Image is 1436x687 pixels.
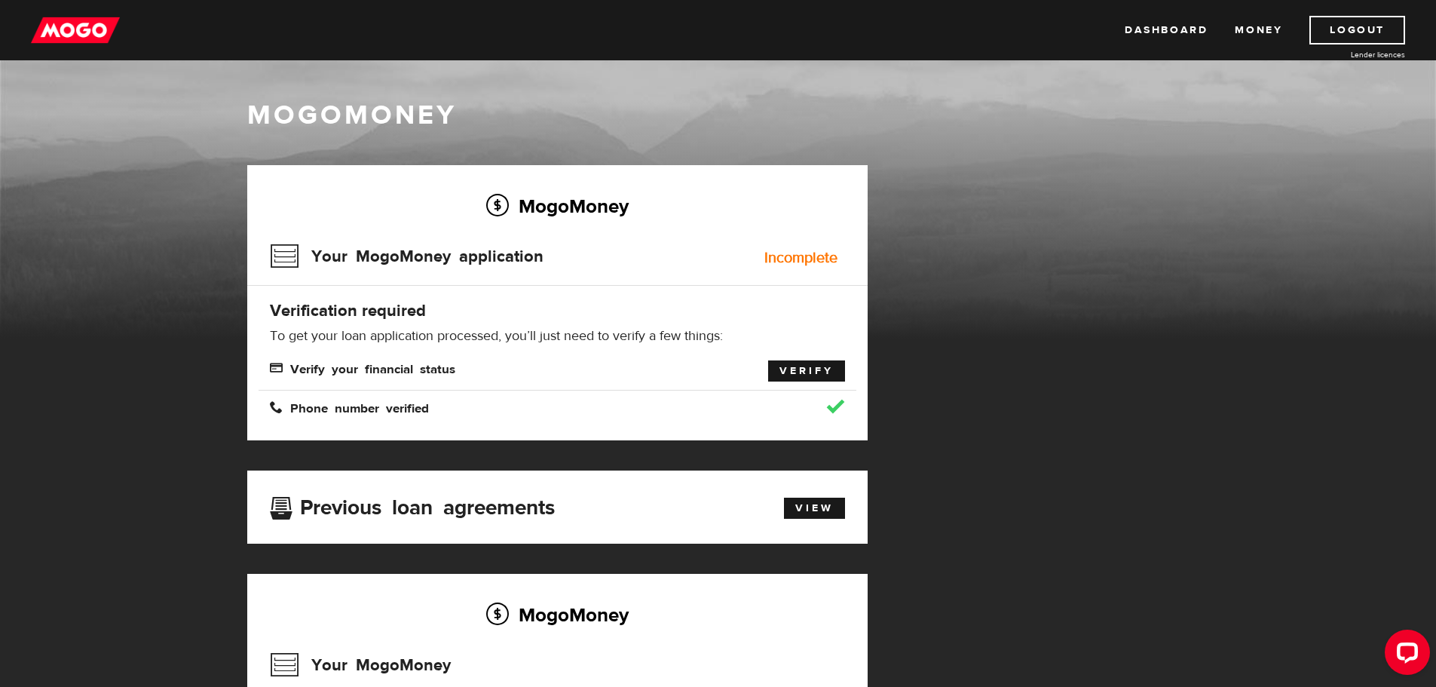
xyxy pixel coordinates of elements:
a: Lender licences [1292,49,1405,60]
h3: Previous loan agreements [270,495,555,515]
h3: Your MogoMoney [270,646,451,685]
a: Dashboard [1125,16,1208,44]
a: Money [1235,16,1282,44]
a: Logout [1309,16,1405,44]
span: Verify your financial status [270,361,455,374]
h1: MogoMoney [247,100,1190,131]
span: Phone number verified [270,400,429,413]
img: mogo_logo-11ee424be714fa7cbb0f0f49df9e16ec.png [31,16,120,44]
p: To get your loan application processed, you’ll just need to verify a few things: [270,327,845,345]
a: View [784,498,845,519]
div: Incomplete [764,250,837,265]
h2: MogoMoney [270,190,845,222]
a: Verify [768,360,845,382]
h3: Your MogoMoney application [270,237,543,276]
iframe: LiveChat chat widget [1373,624,1436,687]
h2: MogoMoney [270,599,845,630]
h4: Verification required [270,300,845,321]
